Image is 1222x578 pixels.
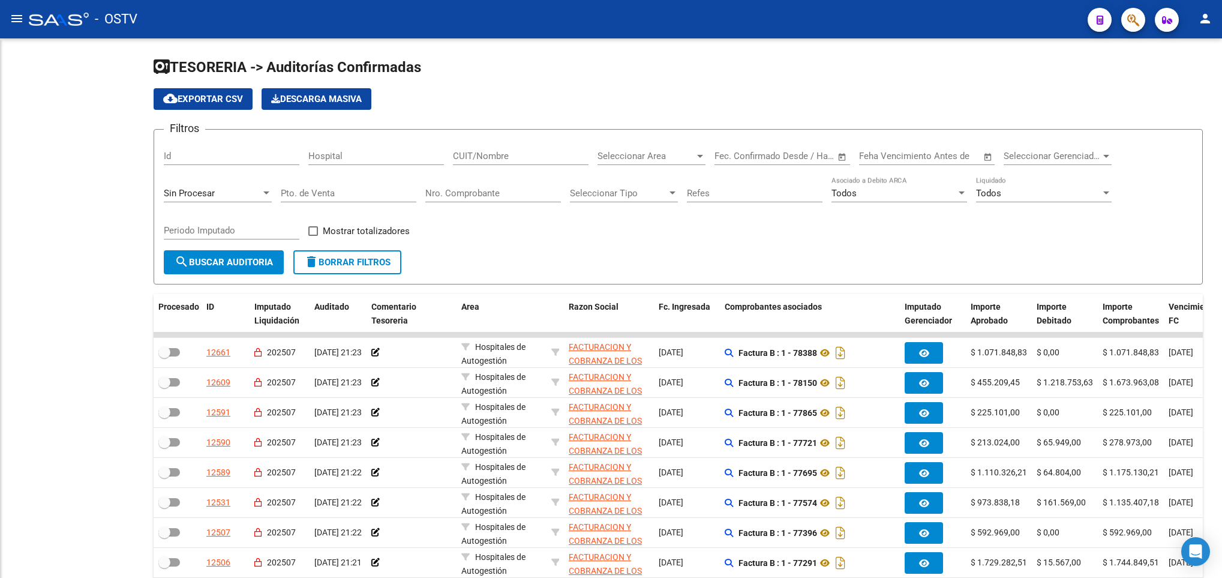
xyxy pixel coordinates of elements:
datatable-header-cell: Comentario Tesoreria [367,294,457,334]
datatable-header-cell: Importe Comprobantes [1098,294,1164,334]
span: Hospitales de Autogestión [461,432,526,456]
button: Open calendar [836,150,849,164]
i: Descargar documento [833,523,848,543]
div: - 30715497456 [569,490,649,516]
strong: Factura B : 1 - 77396 [738,528,817,538]
span: Procesado [158,302,199,312]
span: Todos [976,188,1001,199]
button: Open calendar [981,150,995,164]
strong: Factura B : 1 - 77721 [738,438,817,448]
div: - 30715497456 [569,370,649,396]
span: Borrar Filtros [304,257,391,268]
datatable-header-cell: Auditado [310,294,367,334]
span: $ 64.804,00 [1037,468,1081,477]
span: [DATE] 21:23 [314,348,362,357]
span: Hospitales de Autogestión [461,492,526,516]
span: Hospitales de Autogestión [461,522,526,546]
span: $ 65.949,00 [1037,438,1081,447]
span: [DATE] [1169,438,1193,447]
span: [DATE] 21:22 [314,498,362,507]
strong: Factura B : 1 - 77695 [738,468,817,478]
datatable-header-cell: Area [457,294,547,334]
span: $ 455.209,45 [971,378,1020,387]
span: Comentario Tesoreria [371,302,416,325]
div: - 30715497456 [569,400,649,426]
div: 12591 [206,406,230,420]
span: [DATE] 21:23 [314,378,362,387]
span: [DATE] [659,408,683,417]
span: $ 1.175.130,21 [1103,468,1159,477]
span: 202507 [267,498,296,507]
div: 12531 [206,496,230,510]
datatable-header-cell: ID [202,294,250,334]
strong: Factura B : 1 - 78388 [738,348,817,358]
i: Descargar documento [833,373,848,393]
span: Imputado Gerenciador [905,302,952,325]
span: $ 1.071.848,83 [1103,348,1159,357]
span: $ 278.973,00 [1103,438,1152,447]
div: 12590 [206,436,230,450]
div: 12507 [206,526,230,540]
span: FACTURACION Y COBRANZA DE LOS EFECTORES PUBLICOS S.E. [569,432,642,483]
span: Seleccionar Gerenciador [1004,151,1101,161]
span: [DATE] [659,558,683,567]
div: - 30715497456 [569,520,649,546]
span: [DATE] [1169,408,1193,417]
strong: Factura B : 1 - 77291 [738,558,817,568]
span: $ 1.135.407,18 [1103,498,1159,507]
span: Fc. Ingresada [659,302,710,312]
span: $ 213.024,00 [971,438,1020,447]
div: 12661 [206,346,230,360]
span: $ 1.110.326,21 [971,468,1027,477]
i: Descargar documento [833,463,848,483]
strong: Factura B : 1 - 77865 [738,408,817,418]
i: Descargar documento [833,403,848,423]
span: 202507 [267,408,296,417]
span: $ 592.969,00 [971,528,1020,537]
span: Seleccionar Tipo [570,188,667,199]
span: Mostrar totalizadores [323,224,410,238]
span: Exportar CSV [163,94,243,104]
app-download-masive: Descarga masiva de comprobantes (adjuntos) [262,88,371,110]
span: Todos [831,188,857,199]
mat-icon: cloud_download [163,91,178,106]
span: Razon Social [569,302,618,312]
datatable-header-cell: Importe Debitado [1032,294,1098,334]
strong: Factura B : 1 - 78150 [738,378,817,388]
span: [DATE] [659,378,683,387]
span: $ 0,00 [1037,348,1059,357]
span: 202507 [267,558,296,567]
span: $ 1.673.963,08 [1103,378,1159,387]
span: 202507 [267,378,296,387]
datatable-header-cell: Imputado Gerenciador [900,294,966,334]
mat-icon: search [175,254,189,269]
span: Hospitales de Autogestión [461,462,526,486]
datatable-header-cell: Comprobantes asociados [720,294,900,334]
span: $ 1.218.753,63 [1037,378,1093,387]
span: $ 161.569,00 [1037,498,1086,507]
span: $ 1.071.848,83 [971,348,1027,357]
span: FACTURACION Y COBRANZA DE LOS EFECTORES PUBLICOS S.E. [569,402,642,453]
span: FACTURACION Y COBRANZA DE LOS EFECTORES PUBLICOS S.E. [569,492,642,543]
span: Buscar Auditoria [175,257,273,268]
div: - 30715497456 [569,550,649,576]
span: Descarga Masiva [271,94,362,104]
span: $ 592.969,00 [1103,528,1152,537]
datatable-header-cell: Imputado Liquidación [250,294,310,334]
div: 12609 [206,376,230,390]
span: Importe Debitado [1037,302,1071,325]
span: Vencimiento FC [1169,302,1217,325]
span: [DATE] [1169,528,1193,537]
span: $ 1.744.849,51 [1103,558,1159,567]
span: [DATE] [659,468,683,477]
datatable-header-cell: Fc. Ingresada [654,294,720,334]
span: [DATE] 21:23 [314,438,362,447]
span: Imputado Liquidación [254,302,299,325]
i: Descargar documento [833,553,848,573]
span: 202507 [267,348,296,357]
span: [DATE] [1169,468,1193,477]
span: [DATE] 21:22 [314,528,362,537]
span: FACTURACION Y COBRANZA DE LOS EFECTORES PUBLICOS S.E. [569,342,642,393]
span: Hospitales de Autogestión [461,372,526,396]
datatable-header-cell: Importe Aprobado [966,294,1032,334]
